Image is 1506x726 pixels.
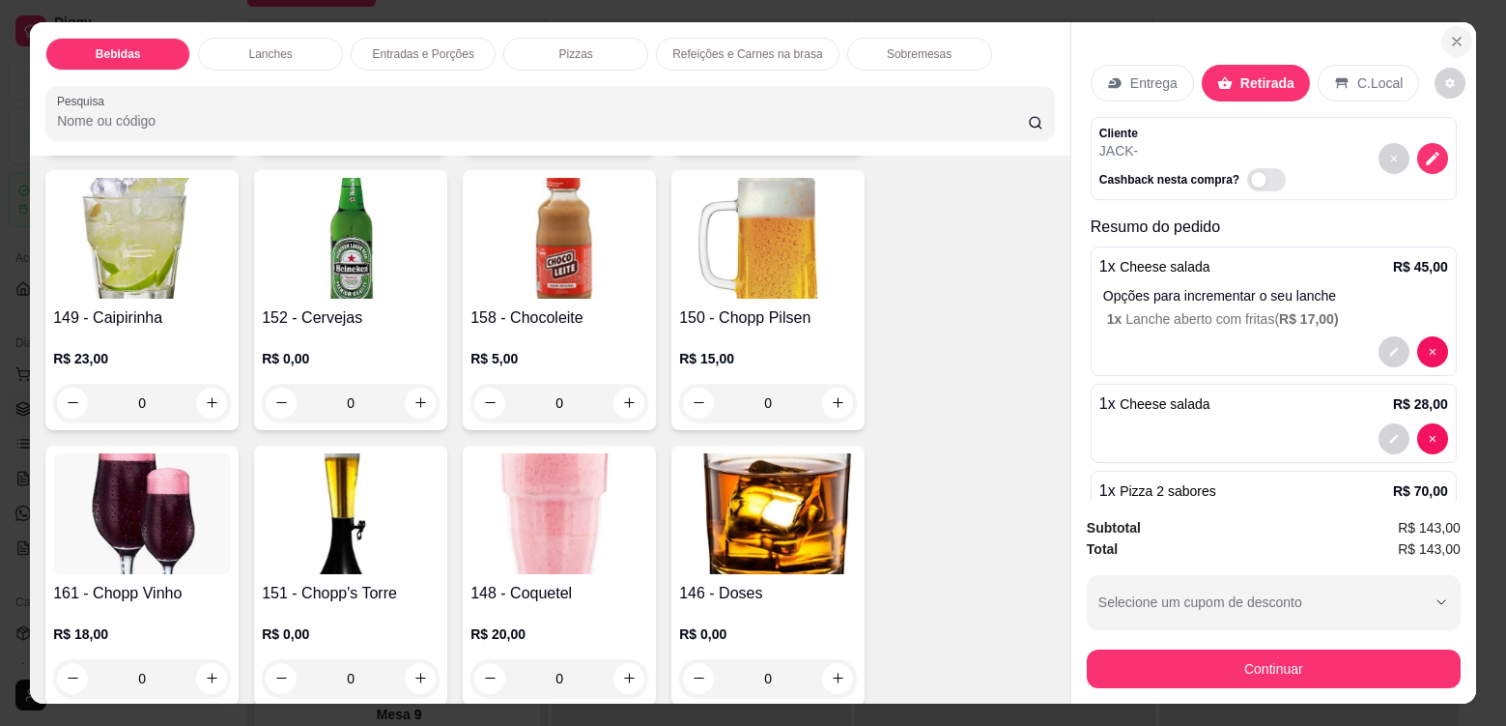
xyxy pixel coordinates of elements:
[1393,394,1448,414] p: R$ 28,00
[96,46,141,62] p: Bebidas
[262,624,440,644] p: R$ 0,00
[1087,650,1461,688] button: Continuar
[262,178,440,299] img: product-image
[249,46,293,62] p: Lanches
[53,453,231,574] img: product-image
[1279,311,1339,327] span: R$ 17,00 )
[1107,309,1448,329] p: Lanche aberto com fritas (
[1087,520,1141,536] strong: Subtotal
[474,388,505,419] button: decrease-product-quantity
[470,178,648,299] img: product-image
[613,663,644,694] button: increase-product-quantity
[1120,396,1209,412] span: Cheese salada
[1378,423,1409,454] button: decrease-product-quantity
[1099,255,1210,278] p: 1 x
[196,388,227,419] button: increase-product-quantity
[822,388,853,419] button: increase-product-quantity
[679,349,857,368] p: R$ 15,00
[679,453,857,574] img: product-image
[1435,68,1465,99] button: decrease-product-quantity
[474,663,505,694] button: decrease-product-quantity
[1417,423,1448,454] button: decrease-product-quantity
[57,663,88,694] button: decrease-product-quantity
[1378,336,1409,367] button: decrease-product-quantity
[1247,168,1293,191] label: Automatic updates
[262,453,440,574] img: product-image
[1087,575,1461,629] button: Selecione um cupom de desconto
[1099,479,1216,503] p: 1 x
[53,178,231,299] img: product-image
[1378,143,1409,174] button: decrease-product-quantity
[1120,259,1209,275] span: Cheese salada
[559,46,593,62] p: Pizzas
[1240,73,1294,93] p: Retirada
[1107,311,1125,327] span: 1 x
[887,46,952,62] p: Sobremesas
[1393,481,1448,501] p: R$ 70,00
[470,349,648,368] p: R$ 5,00
[1120,483,1216,499] span: Pizza 2 sabores
[1099,172,1239,188] p: Cashback nesta compra?
[470,306,648,330] h4: 158 - Chocoleite
[1441,26,1472,57] button: Close
[262,349,440,368] p: R$ 0,00
[1393,257,1448,276] p: R$ 45,00
[1417,143,1448,174] button: decrease-product-quantity
[672,46,822,62] p: Refeições e Carnes na brasa
[470,624,648,644] p: R$ 20,00
[53,582,231,605] h4: 161 - Chopp Vinho
[262,306,440,330] h4: 152 - Cervejas
[679,624,857,644] p: R$ 0,00
[679,306,857,330] h4: 150 - Chopp Pilsen
[1130,73,1178,93] p: Entrega
[1357,73,1403,93] p: C.Local
[53,624,231,644] p: R$ 18,00
[53,306,231,330] h4: 149 - Caipirinha
[1099,392,1210,416] p: 1 x
[1099,141,1293,160] p: JACK -
[1417,336,1448,367] button: decrease-product-quantity
[679,178,857,299] img: product-image
[1087,541,1118,557] strong: Total
[57,388,88,419] button: decrease-product-quantity
[470,582,648,605] h4: 148 - Coquetel
[613,388,644,419] button: increase-product-quantity
[1099,126,1293,141] p: Cliente
[1103,286,1448,305] p: Opções para incrementar o seu lanche
[372,46,473,62] p: Entradas e Porções
[470,453,648,574] img: product-image
[683,388,714,419] button: decrease-product-quantity
[53,349,231,368] p: R$ 23,00
[57,93,111,109] label: Pesquisa
[679,582,857,605] h4: 146 - Doses
[262,582,440,605] h4: 151 - Chopp's Torre
[196,663,227,694] button: increase-product-quantity
[1091,216,1457,239] p: Resumo do pedido
[57,111,1028,131] input: Pesquisa
[1398,517,1461,538] span: R$ 143,00
[1398,538,1461,560] span: R$ 143,00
